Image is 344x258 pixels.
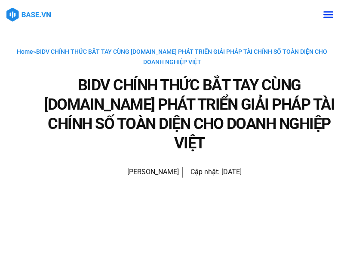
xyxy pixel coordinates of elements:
span: BIDV CHÍNH THỨC BẮT TAY CÙNG [DOMAIN_NAME] PHÁT TRIỂN GIẢI PHÁP TÀI CHÍNH SỐ TOÀN DIỆN CHO DOANH ... [36,48,327,65]
span: Cập nhật: [190,168,220,176]
div: Menu Toggle [320,6,336,23]
span: [PERSON_NAME] [123,166,179,178]
span: » [17,48,327,65]
a: Picture of Đoàn Đức [PERSON_NAME] [102,162,179,183]
a: Home [17,48,33,55]
time: [DATE] [221,168,242,176]
h1: BIDV CHÍNH THỨC BẮT TAY CÙNG [DOMAIN_NAME] PHÁT TRIỂN GIẢI PHÁP TÀI CHÍNH SỐ TOÀN DIỆN CHO DOANH ... [43,76,335,153]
